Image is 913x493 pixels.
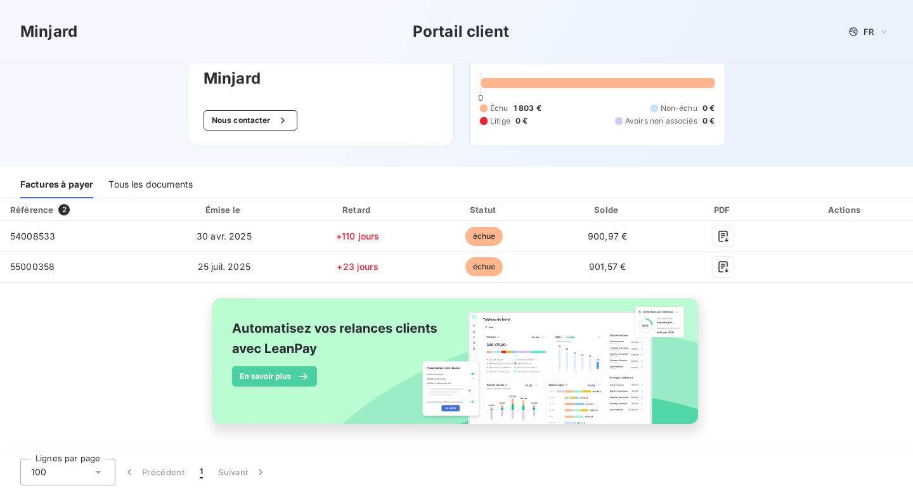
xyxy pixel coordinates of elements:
span: échue [465,227,503,246]
button: Suivant [210,459,275,485]
button: Nous contacter [204,110,297,131]
div: Factures à payer [20,172,93,198]
span: 25 juil. 2025 [198,261,250,272]
h3: Minjard [20,20,77,43]
img: banner [200,290,713,446]
button: 1 [192,459,210,485]
span: 0 € [703,103,715,114]
h3: Minjard [204,67,438,90]
span: 55000358 [10,261,55,272]
span: +23 jours [337,261,378,272]
span: 0 [478,93,483,103]
div: Retard [296,203,419,216]
span: 100 [31,466,46,478]
button: Précédent [115,459,192,485]
span: 54008533 [10,231,55,241]
span: 1 803 € [514,103,541,114]
span: 0 € [515,115,528,127]
span: échue [465,257,503,276]
span: 900,97 € [588,231,627,241]
span: FR [864,27,874,37]
span: 901,57 € [589,261,626,272]
div: PDF [671,203,775,216]
div: Actions [780,203,910,216]
span: 2 [58,204,70,215]
div: Tous les documents [108,172,193,198]
div: Référence [10,205,53,215]
span: +110 jours [336,231,380,241]
span: Non-échu [661,103,697,114]
span: Échu [490,103,508,114]
div: Émise le [157,203,292,216]
span: 1 [200,466,203,478]
div: Solde [549,203,666,216]
span: Litige [490,115,510,127]
div: Statut [424,203,544,216]
span: Avoirs non associés [625,115,697,127]
span: 0 € [703,115,715,127]
h3: Portail client [413,20,509,43]
span: 30 avr. 2025 [197,231,252,241]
